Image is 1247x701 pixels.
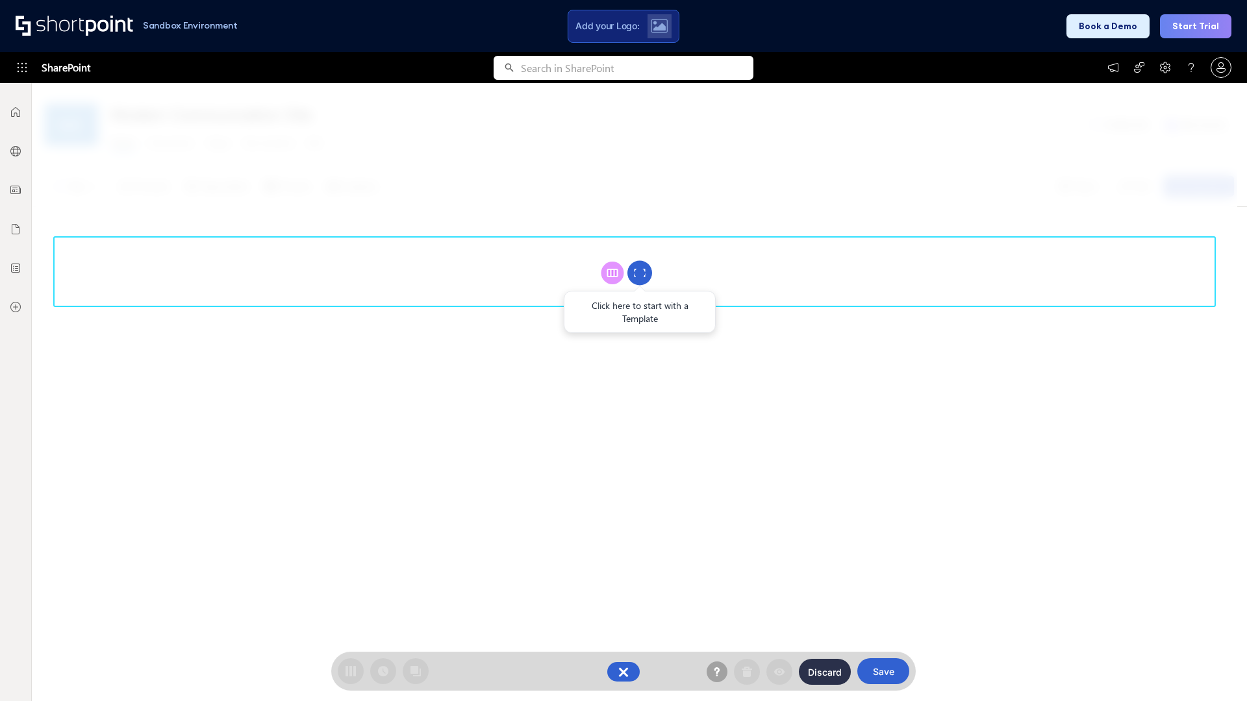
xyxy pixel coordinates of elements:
[651,19,668,33] img: Upload logo
[1182,639,1247,701] iframe: Chat Widget
[575,20,639,32] span: Add your Logo:
[857,658,909,684] button: Save
[521,56,753,80] input: Search in SharePoint
[42,52,90,83] span: SharePoint
[143,22,238,29] h1: Sandbox Environment
[1160,14,1231,38] button: Start Trial
[799,659,851,685] button: Discard
[1066,14,1150,38] button: Book a Demo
